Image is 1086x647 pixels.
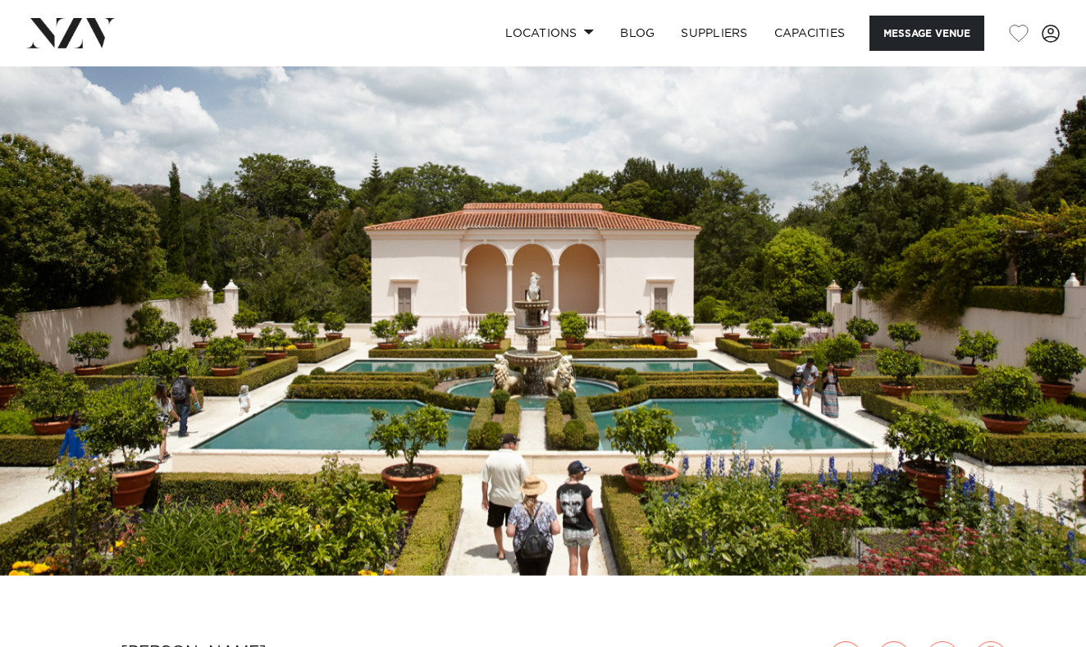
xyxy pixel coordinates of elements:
[607,16,668,51] a: BLOG
[492,16,607,51] a: Locations
[668,16,760,51] a: SUPPLIERS
[26,18,116,48] img: nzv-logo.png
[869,16,984,51] button: Message Venue
[761,16,859,51] a: Capacities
